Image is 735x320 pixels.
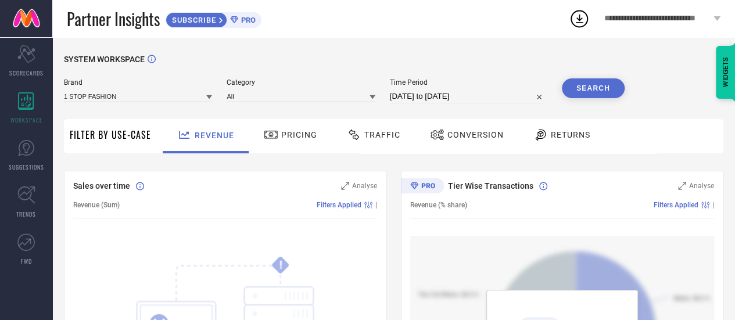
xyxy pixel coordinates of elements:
[562,78,625,98] button: Search
[21,257,32,265] span: FWD
[341,182,349,190] svg: Zoom
[73,201,120,209] span: Revenue (Sum)
[73,181,130,190] span: Sales over time
[9,163,44,171] span: SUGGESTIONS
[195,131,234,140] span: Revenue
[166,16,219,24] span: SUBSCRIBE
[279,258,282,272] tspan: !
[678,182,686,190] svg: Zoom
[401,178,444,196] div: Premium
[390,89,547,103] input: Select time period
[410,201,467,209] span: Revenue (% share)
[375,201,377,209] span: |
[551,130,590,139] span: Returns
[67,7,160,31] span: Partner Insights
[352,182,377,190] span: Analyse
[364,130,400,139] span: Traffic
[9,69,44,77] span: SCORECARDS
[689,182,714,190] span: Analyse
[10,116,42,124] span: WORKSPACE
[448,181,533,190] span: Tier Wise Transactions
[64,78,212,87] span: Brand
[390,78,547,87] span: Time Period
[238,16,256,24] span: PRO
[227,78,375,87] span: Category
[569,8,590,29] div: Open download list
[281,130,317,139] span: Pricing
[447,130,504,139] span: Conversion
[16,210,36,218] span: TRENDS
[166,9,261,28] a: SUBSCRIBEPRO
[654,201,698,209] span: Filters Applied
[712,201,714,209] span: |
[64,55,145,64] span: SYSTEM WORKSPACE
[70,128,151,142] span: Filter By Use-Case
[317,201,361,209] span: Filters Applied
